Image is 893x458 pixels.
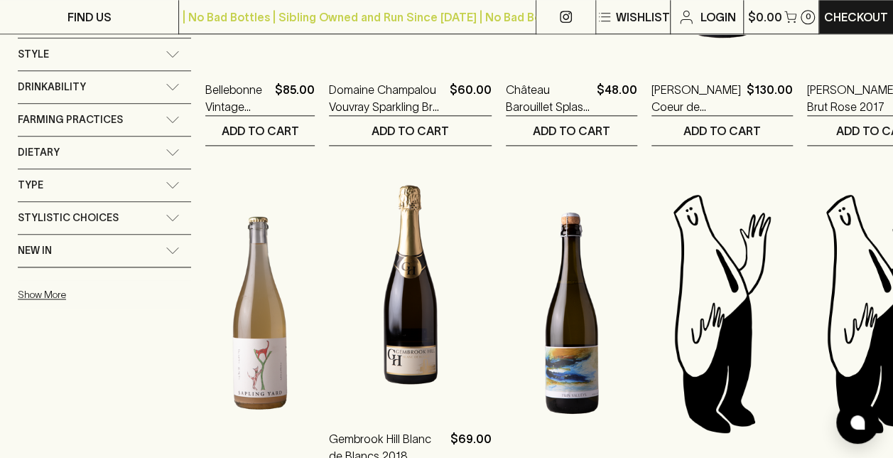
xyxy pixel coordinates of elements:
span: Drinkability [18,78,86,96]
div: Farming Practices [18,104,191,136]
img: Gembrook Hill Blanc de Blancs 2018 [329,160,492,409]
img: Twin Valleys Prosecco 2024 [506,188,637,437]
div: Style [18,38,191,70]
p: Login [700,9,736,26]
div: Type [18,169,191,201]
p: $0.00 [747,9,781,26]
button: ADD TO CART [651,116,793,145]
span: Farming Practices [18,111,123,129]
span: New In [18,242,52,260]
p: $60.00 [450,81,492,115]
span: Type [18,176,43,194]
div: New In [18,235,191,267]
button: Show More [18,280,204,309]
span: Dietary [18,144,60,161]
a: Château Barouillet Splash Pét-Nat 2020 [506,81,591,115]
p: $85.00 [275,81,315,115]
p: 0 [805,13,811,21]
p: $130.00 [747,81,793,115]
p: Checkout [824,9,888,26]
div: Drinkability [18,71,191,103]
button: ADD TO CART [205,116,315,145]
p: ADD TO CART [683,122,761,139]
p: Wishlist [616,9,670,26]
div: Stylistic Choices [18,202,191,234]
div: Dietary [18,137,191,169]
a: Domaine Champalou Vouvray Sparkling Brut [GEOGRAPHIC_DATA] [329,81,444,115]
p: $48.00 [597,81,637,115]
img: Blackhearts & Sparrows Man [651,188,793,437]
img: Sapling Yard Pet Nat 2025 [205,188,315,437]
p: ADD TO CART [372,122,449,139]
span: Style [18,46,49,63]
a: Bellebonne Vintage Cuvee Sparkling Pinot Chardonnay 2021 [205,81,269,115]
button: ADD TO CART [506,116,637,145]
button: ADD TO CART [329,116,492,145]
span: Stylistic Choices [18,209,119,227]
a: [PERSON_NAME] Coeur de [PERSON_NAME] [PERSON_NAME] NV [651,81,741,115]
p: ADD TO CART [533,122,610,139]
img: bubble-icon [850,415,865,430]
p: FIND US [67,9,112,26]
p: ADD TO CART [222,122,299,139]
